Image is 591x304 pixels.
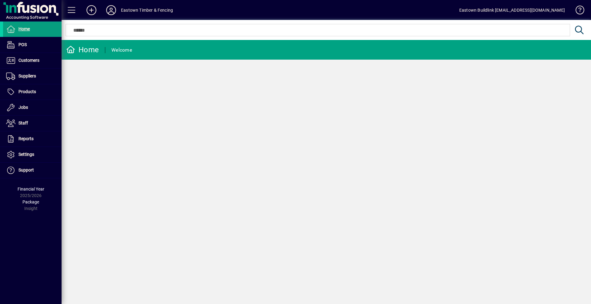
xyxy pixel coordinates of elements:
[101,5,121,16] button: Profile
[459,5,565,15] div: Eastown Buildlink [EMAIL_ADDRESS][DOMAIN_NAME]
[18,187,44,191] span: Financial Year
[22,199,39,204] span: Package
[82,5,101,16] button: Add
[18,136,34,141] span: Reports
[18,120,28,125] span: Staff
[3,163,62,178] a: Support
[571,1,583,21] a: Knowledge Base
[3,37,62,53] a: POS
[18,58,39,63] span: Customers
[18,73,36,78] span: Suppliers
[3,53,62,68] a: Customers
[3,69,62,84] a: Suppliers
[18,26,30,31] span: Home
[18,168,34,172] span: Support
[111,45,132,55] div: Welcome
[18,152,34,157] span: Settings
[3,131,62,147] a: Reports
[3,100,62,115] a: Jobs
[3,84,62,100] a: Products
[18,105,28,110] span: Jobs
[66,45,99,55] div: Home
[18,89,36,94] span: Products
[18,42,27,47] span: POS
[3,116,62,131] a: Staff
[3,147,62,162] a: Settings
[121,5,173,15] div: Eastown Timber & Fencing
